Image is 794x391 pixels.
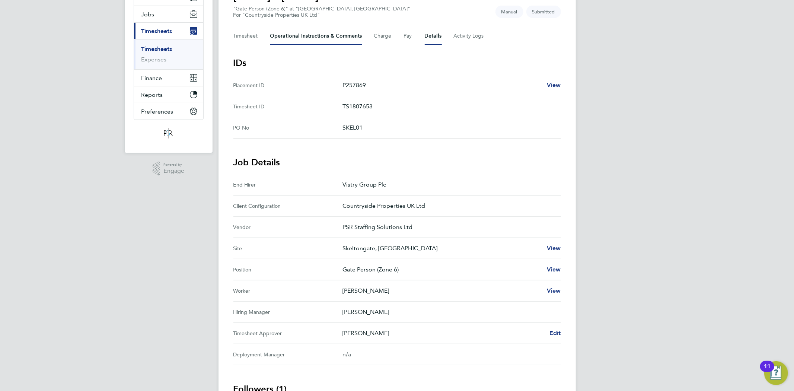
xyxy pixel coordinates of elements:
[141,28,172,35] span: Timesheets
[342,265,541,274] p: Gate Person (Zone 6)
[547,245,561,252] span: View
[233,27,258,45] button: Timesheet
[233,123,342,132] div: PO No
[342,308,555,317] p: [PERSON_NAME]
[342,223,555,232] p: PSR Staffing Solutions Ltd
[141,45,172,53] a: Timesheets
[526,6,561,18] span: This timesheet is Submitted.
[233,180,342,189] div: End Hirer
[764,366,771,376] div: 11
[134,86,203,103] button: Reports
[342,201,555,210] p: Countryside Properties UK Ltd
[233,57,561,69] h3: IDs
[454,27,485,45] button: Activity Logs
[163,168,184,174] span: Engage
[547,81,561,90] a: View
[162,127,175,139] img: psrsolutions-logo-retina.png
[342,244,541,253] p: Skeltongate, [GEOGRAPHIC_DATA]
[547,82,561,89] span: View
[134,127,204,139] a: Go to home page
[233,201,342,210] div: Client Configuration
[404,27,413,45] button: Pay
[233,350,342,359] div: Deployment Manager
[141,11,154,18] span: Jobs
[141,56,167,63] a: Expenses
[163,162,184,168] span: Powered by
[547,287,561,294] span: View
[342,180,555,189] p: Vistry Group Plc
[342,350,549,359] div: n/a
[270,27,362,45] button: Operational Instructions & Comments
[233,265,342,274] div: Position
[233,329,342,338] div: Timesheet Approver
[141,108,173,115] span: Preferences
[342,102,555,111] p: TS1807653
[549,330,561,337] span: Edit
[547,286,561,295] a: View
[374,27,392,45] button: Charge
[134,103,203,120] button: Preferences
[153,162,184,176] a: Powered byEngage
[495,6,523,18] span: This timesheet was manually created.
[233,308,342,317] div: Hiring Manager
[134,6,203,22] button: Jobs
[342,329,543,338] p: [PERSON_NAME]
[547,266,561,273] span: View
[233,223,342,232] div: Vendor
[342,123,555,132] p: SKEL01
[134,23,203,39] button: Timesheets
[134,39,203,69] div: Timesheets
[547,265,561,274] a: View
[233,286,342,295] div: Worker
[141,74,162,82] span: Finance
[233,81,342,90] div: Placement ID
[233,156,561,168] h3: Job Details
[342,286,541,295] p: [PERSON_NAME]
[233,12,411,18] div: For "Countryside Properties UK Ltd"
[764,361,788,385] button: Open Resource Center, 11 new notifications
[141,91,163,98] span: Reports
[233,244,342,253] div: Site
[233,6,411,18] div: "Gate Person (Zone 6)" at "[GEOGRAPHIC_DATA], [GEOGRAPHIC_DATA]"
[425,27,442,45] button: Details
[134,70,203,86] button: Finance
[547,244,561,253] a: View
[549,329,561,338] a: Edit
[233,102,342,111] div: Timesheet ID
[342,81,541,90] p: P257869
